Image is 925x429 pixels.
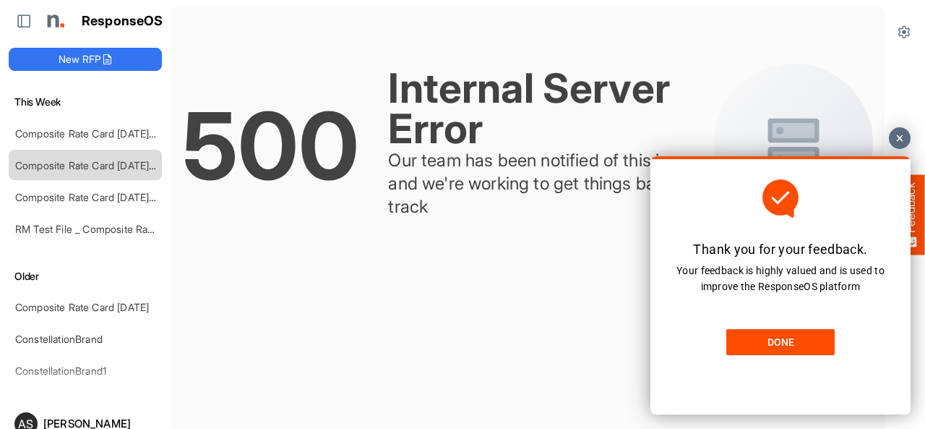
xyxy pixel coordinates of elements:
h6: Older [9,268,162,284]
a: RM Test File _ Composite Rate Card [DATE] [15,223,217,235]
a: Composite Rate Card [DATE]_smaller [15,159,186,171]
div: 500 [182,104,359,188]
img: Northell [40,7,69,35]
a: ConstellationBrand1 [15,365,106,377]
iframe: Feedback Widget [650,156,911,415]
button: New RFP [9,48,162,71]
a: Composite Rate Card [DATE]_smaller [15,191,186,203]
div: Our team has been notified of this issue and we're working to get things back on track [388,149,700,218]
div: [PERSON_NAME] [43,418,156,429]
h6: This Week [9,94,162,110]
a: Composite Rate Card [DATE]_smaller [15,127,186,140]
div: Internal Server Error [388,68,700,149]
h1: ResponseOS [82,14,163,29]
a: Composite Rate Card [DATE] [15,301,149,313]
a: ConstellationBrand [15,333,103,345]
